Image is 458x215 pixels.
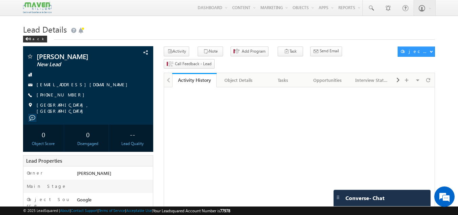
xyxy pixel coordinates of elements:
button: Activity [164,47,189,56]
a: About [60,208,70,213]
button: Send Email [310,47,342,56]
span: Lead Properties [26,157,62,164]
button: Task [278,47,303,56]
div: Tasks [266,76,299,84]
a: Terms of Service [99,208,125,213]
div: Disengaged [69,141,107,147]
button: Note [198,47,223,56]
a: Acceptable Use [126,208,152,213]
button: Object Actions [398,47,435,57]
img: carter-drag [335,195,341,200]
span: [PHONE_NUMBER] [37,92,88,98]
div: Back [23,36,47,42]
div: Opportunities [311,76,344,84]
span: Lead Details [23,24,67,35]
div: Object Details [222,76,255,84]
a: Activity History [172,73,217,87]
span: Converse - Chat [345,195,384,201]
span: Send Email [320,48,339,54]
span: © 2025 LeadSquared | | | | | [23,208,230,214]
a: Tasks [261,73,305,87]
span: 77978 [220,208,230,213]
label: Object Source [27,196,71,209]
div: -- [114,128,151,141]
div: Object Score [25,141,62,147]
a: Object Details [217,73,261,87]
span: Add Program [242,48,265,54]
span: [GEOGRAPHIC_DATA], [GEOGRAPHIC_DATA] [37,102,142,114]
a: Opportunities [305,73,350,87]
a: Interview Status [350,73,394,87]
button: Call Feedback - Lead [164,59,215,69]
img: Custom Logo [23,2,52,14]
div: Lead Quality [114,141,151,147]
span: [PERSON_NAME] [77,170,111,176]
label: Main Stage [27,183,67,189]
span: [PERSON_NAME] [37,53,117,60]
button: Add Program [231,47,268,56]
div: Google [75,196,153,206]
a: Contact Support [71,208,98,213]
span: Your Leadsquared Account Number is [153,208,230,213]
div: Interview Status [355,76,388,84]
a: Back [23,35,51,41]
div: Activity History [177,77,212,83]
div: 0 [69,128,107,141]
span: Call Feedback - Lead [175,61,212,67]
a: [EMAIL_ADDRESS][DOMAIN_NAME] [37,82,131,87]
span: New Lead [37,61,117,68]
label: Owner [27,170,43,176]
div: 0 [25,128,62,141]
div: Object Actions [401,48,430,54]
